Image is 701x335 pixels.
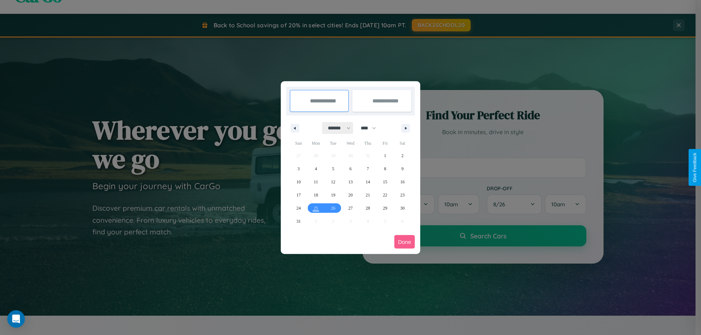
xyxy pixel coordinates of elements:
span: 22 [383,188,387,202]
button: 21 [359,188,376,202]
span: 3 [298,162,300,175]
button: 2 [394,149,411,162]
span: 9 [401,162,403,175]
button: 7 [359,162,376,175]
button: 10 [290,175,307,188]
button: 28 [359,202,376,215]
span: 23 [400,188,405,202]
span: Fri [376,137,394,149]
span: Mon [307,137,324,149]
span: 21 [365,188,370,202]
span: 10 [296,175,301,188]
span: 28 [365,202,370,215]
span: 29 [383,202,387,215]
span: 16 [400,175,405,188]
span: 6 [349,162,352,175]
button: 14 [359,175,376,188]
button: 11 [307,175,324,188]
button: 18 [307,188,324,202]
button: 9 [394,162,411,175]
span: Sat [394,137,411,149]
button: 19 [325,188,342,202]
div: Open Intercom Messenger [7,310,25,328]
span: 13 [348,175,353,188]
button: 25 [307,202,324,215]
button: 15 [376,175,394,188]
span: 14 [365,175,370,188]
button: 3 [290,162,307,175]
button: 6 [342,162,359,175]
button: 1 [376,149,394,162]
button: 5 [325,162,342,175]
span: 30 [400,202,405,215]
span: 12 [331,175,336,188]
span: 1 [384,149,386,162]
span: 8 [384,162,386,175]
span: 2 [401,149,403,162]
button: 24 [290,202,307,215]
div: Give Feedback [692,153,697,182]
button: 26 [325,202,342,215]
button: 8 [376,162,394,175]
span: 24 [296,202,301,215]
span: Wed [342,137,359,149]
span: 26 [331,202,336,215]
button: 30 [394,202,411,215]
button: 20 [342,188,359,202]
span: 19 [331,188,336,202]
span: 17 [296,188,301,202]
button: 27 [342,202,359,215]
span: 20 [348,188,353,202]
button: 4 [307,162,324,175]
span: Tue [325,137,342,149]
button: 22 [376,188,394,202]
button: 16 [394,175,411,188]
span: 4 [315,162,317,175]
span: 31 [296,215,301,228]
button: Done [394,235,415,249]
span: 15 [383,175,387,188]
span: 25 [314,202,318,215]
span: 18 [314,188,318,202]
span: 7 [367,162,369,175]
button: 13 [342,175,359,188]
span: 11 [314,175,318,188]
span: 27 [348,202,353,215]
button: 31 [290,215,307,228]
button: 29 [376,202,394,215]
button: 23 [394,188,411,202]
button: 17 [290,188,307,202]
span: 5 [332,162,334,175]
button: 12 [325,175,342,188]
span: Thu [359,137,376,149]
span: Sun [290,137,307,149]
